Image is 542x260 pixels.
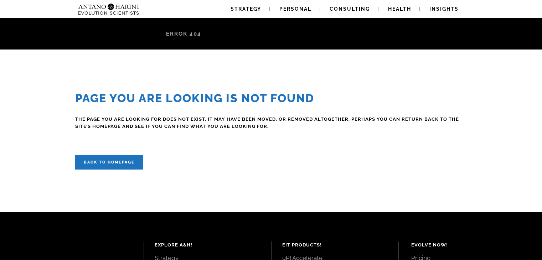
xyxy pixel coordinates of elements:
span: / [162,31,166,37]
span: Insights [429,6,459,12]
span: Consulting [330,6,370,12]
span: Personal [279,6,311,12]
span: Error 404 [166,31,201,37]
span: Strategy [231,6,261,12]
a: Antano & [PERSON_NAME] [75,31,162,37]
h4: EIT Products! [282,241,388,249]
h4: Explore A&H! [155,241,260,249]
span: Health [388,6,411,12]
h2: Page you are looking is Not Found [75,92,467,105]
h4: Evolve Now! [411,241,526,249]
a: Back to homepage [75,155,143,170]
h4: The page you are looking for does not exist. It may have been moved, or removed altogether. Perha... [75,116,467,130]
